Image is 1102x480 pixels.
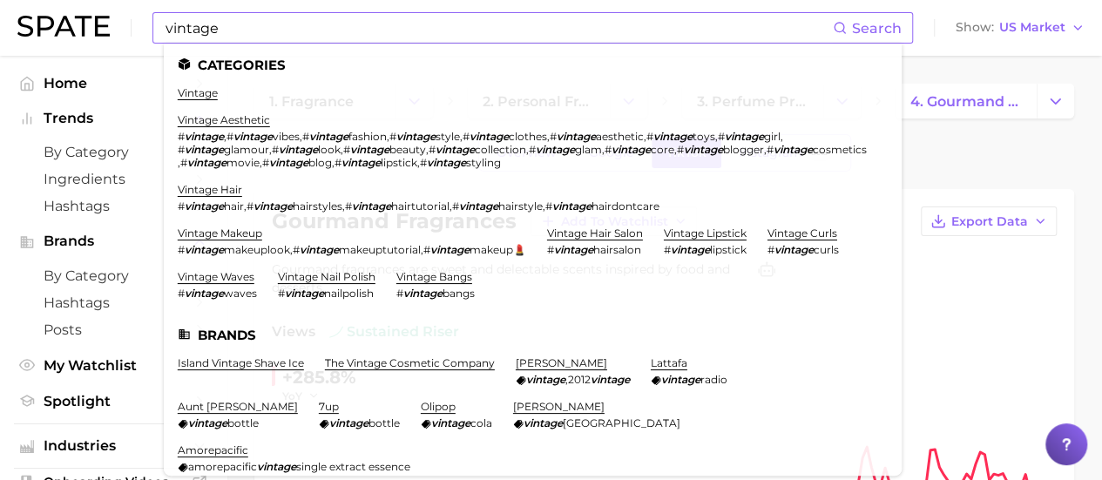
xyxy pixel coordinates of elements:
[951,214,1028,229] span: Export Data
[475,143,526,156] span: collection
[552,199,592,213] em: vintage
[605,143,612,156] span: #
[262,156,269,169] span: #
[516,356,607,369] a: [PERSON_NAME]
[178,356,304,369] a: island vintage shave ice
[427,156,466,169] em: vintage
[671,243,710,256] em: vintage
[956,23,994,32] span: Show
[164,13,833,43] input: Search here for a brand, industry, or ingredient
[463,130,470,143] span: #
[396,270,472,283] a: vintage bangs
[554,243,593,256] em: vintage
[767,243,774,256] span: #
[14,193,213,220] a: Hashtags
[44,198,183,214] span: Hashtags
[421,400,456,413] a: olipop
[429,143,436,156] span: #
[651,356,687,369] a: lattafa
[516,373,630,386] div: ,
[693,130,715,143] span: toys
[44,233,183,249] span: Brands
[325,356,495,369] a: the vintage cosmetic company
[188,416,227,429] em: vintage
[14,70,213,97] a: Home
[185,143,224,156] em: vintage
[389,143,426,156] span: beauty
[285,287,324,300] em: vintage
[700,373,727,386] span: radio
[343,143,350,156] span: #
[498,199,543,213] span: hairstyle
[443,287,475,300] span: bangs
[233,130,273,143] em: vintage
[14,166,213,193] a: Ingredients
[178,443,248,456] a: amorepacific
[646,130,653,143] span: #
[178,328,888,342] li: Brands
[272,143,279,156] span: #
[718,130,725,143] span: #
[529,143,536,156] span: #
[593,243,641,256] span: hairsalon
[224,143,269,156] span: glamour
[185,243,224,256] em: vintage
[852,20,902,37] span: Search
[725,130,764,143] em: vintage
[257,460,296,473] em: vintage
[684,143,723,156] em: vintage
[396,130,436,143] em: vintage
[814,243,839,256] span: curls
[14,316,213,343] a: Posts
[710,243,747,256] span: lipstick
[430,243,470,256] em: vintage
[651,143,674,156] span: core
[14,105,213,132] button: Trends
[596,130,644,143] span: aesthetic
[423,243,430,256] span: #
[526,373,565,386] em: vintage
[44,171,183,187] span: Ingredients
[557,130,596,143] em: vintage
[185,199,224,213] em: vintage
[653,130,693,143] em: vintage
[293,243,300,256] span: #
[459,199,498,213] em: vintage
[345,199,352,213] span: #
[44,111,183,126] span: Trends
[420,156,427,169] span: #
[269,156,308,169] em: vintage
[547,243,554,256] span: #
[436,143,475,156] em: vintage
[396,287,403,300] span: #
[309,130,348,143] em: vintage
[178,226,262,240] a: vintage makeup
[178,287,185,300] span: #
[813,143,867,156] span: cosmetics
[348,130,387,143] span: fashion
[550,130,557,143] span: #
[767,143,774,156] span: #
[278,287,285,300] span: #
[764,130,781,143] span: girl
[178,57,888,72] li: Categories
[224,243,290,256] span: makeuplook
[774,243,814,256] em: vintage
[178,130,867,169] div: , , , , , , , , , , , , , , , , , , ,
[677,143,684,156] span: #
[178,199,659,213] div: , , , ,
[470,243,526,256] span: makeup💄
[44,144,183,160] span: by Category
[774,143,813,156] em: vintage
[17,16,110,37] img: SPATE
[591,373,630,386] em: vintage
[470,130,509,143] em: vintage
[44,438,183,454] span: Industries
[723,143,764,156] span: blogger
[391,199,450,213] span: hairtutorial
[339,243,421,256] span: makeuptutorial
[524,416,563,429] em: vintage
[452,199,459,213] span: #
[178,243,526,256] div: , ,
[14,352,213,379] a: My Watchlist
